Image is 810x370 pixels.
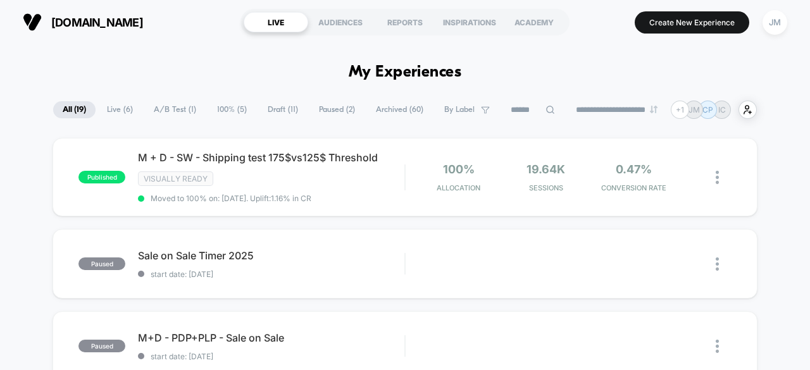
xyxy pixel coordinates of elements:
[702,105,713,114] p: CP
[258,101,308,118] span: Draft ( 11 )
[51,16,143,29] span: [DOMAIN_NAME]
[308,12,373,32] div: AUDIENCES
[650,106,657,113] img: end
[309,101,364,118] span: Paused ( 2 )
[349,63,462,82] h1: My Experiences
[151,194,311,203] span: Moved to 100% on: [DATE] . Uplift: 1.16% in CR
[502,12,566,32] div: ACADEMY
[78,171,125,183] span: published
[763,10,787,35] div: JM
[526,163,565,176] span: 19.64k
[53,101,96,118] span: All ( 19 )
[443,163,475,176] span: 100%
[23,13,42,32] img: Visually logo
[138,151,404,164] span: M + D - SW - Shipping test 175$vs125$ Threshold
[716,340,719,353] img: close
[616,163,652,176] span: 0.47%
[78,340,125,352] span: paused
[97,101,142,118] span: Live ( 6 )
[716,171,719,184] img: close
[138,269,404,279] span: start date: [DATE]
[716,257,719,271] img: close
[593,183,674,192] span: CONVERSION RATE
[138,331,404,344] span: M+D - PDP+PLP - Sale on Sale
[19,12,147,32] button: [DOMAIN_NAME]
[437,183,480,192] span: Allocation
[373,12,437,32] div: REPORTS
[366,101,433,118] span: Archived ( 60 )
[78,257,125,270] span: paused
[138,249,404,262] span: Sale on Sale Timer 2025
[437,12,502,32] div: INSPIRATIONS
[444,105,475,114] span: By Label
[759,9,791,35] button: JM
[506,183,587,192] span: Sessions
[138,352,404,361] span: start date: [DATE]
[688,105,700,114] p: JM
[671,101,689,119] div: + 1
[138,171,213,186] span: Visually ready
[244,12,308,32] div: LIVE
[635,11,749,34] button: Create New Experience
[208,101,256,118] span: 100% ( 5 )
[144,101,206,118] span: A/B Test ( 1 )
[718,105,726,114] p: IC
